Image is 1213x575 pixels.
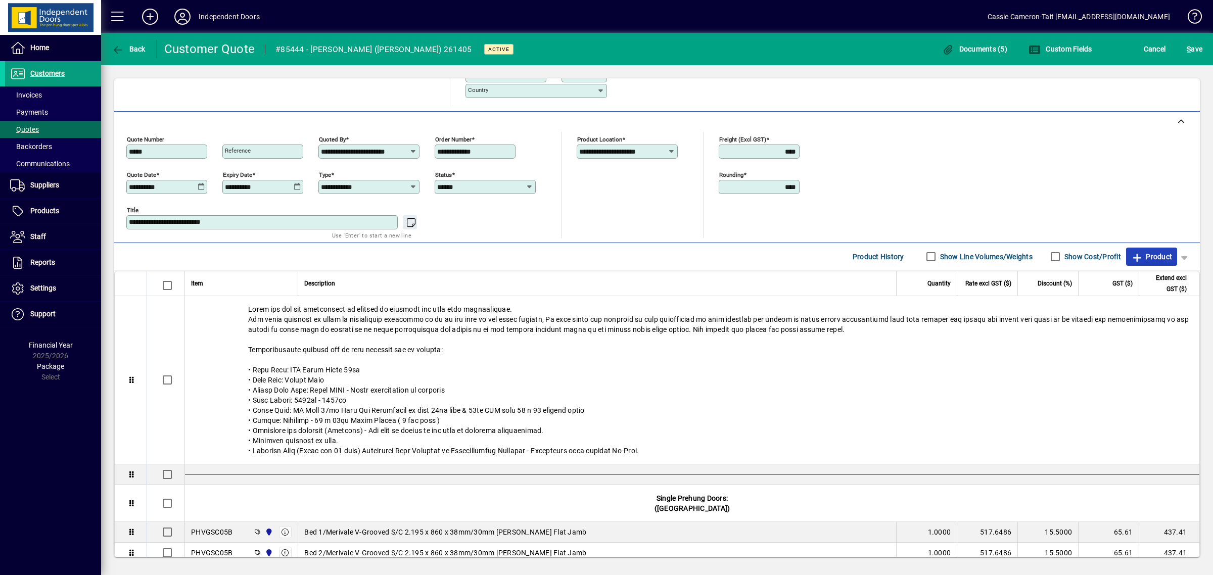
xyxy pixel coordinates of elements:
span: Documents (5) [942,45,1007,53]
span: GST ($) [1112,278,1133,289]
mat-label: Expiry date [223,171,252,178]
span: Home [30,43,49,52]
span: Description [304,278,335,289]
span: Custom Fields [1029,45,1092,53]
a: Payments [5,104,101,121]
mat-label: Rounding [719,171,743,178]
span: Rate excl GST ($) [965,278,1011,289]
span: Payments [10,108,48,116]
mat-label: Type [319,171,331,178]
label: Show Cost/Profit [1062,252,1121,262]
a: Settings [5,276,101,301]
span: Backorders [10,142,52,151]
span: Product History [853,249,904,265]
button: Add [134,8,166,26]
a: Home [5,35,101,61]
td: 15.5000 [1017,522,1078,543]
td: 15.5000 [1017,543,1078,563]
td: 65.61 [1078,522,1139,543]
mat-label: Product location [577,135,622,142]
app-page-header-button: Back [101,40,157,58]
a: Knowledge Base [1180,2,1200,35]
button: Back [109,40,148,58]
div: 517.6486 [963,548,1011,558]
span: Cromwell Central Otago [262,547,274,558]
span: Customers [30,69,65,77]
span: Communications [10,160,70,168]
div: PHVGSC05B [191,527,232,537]
a: Backorders [5,138,101,155]
mat-label: Reference [225,147,251,154]
span: Quotes [10,125,39,133]
div: PHVGSC05B [191,548,232,558]
div: #85444 - [PERSON_NAME] ([PERSON_NAME]) 261405 [275,41,472,58]
span: Item [191,278,203,289]
span: 1.0000 [928,548,951,558]
a: Quotes [5,121,101,138]
span: ave [1187,41,1202,57]
span: 1.0000 [928,527,951,537]
mat-label: Title [127,206,138,213]
button: Product [1126,248,1177,266]
td: 437.41 [1139,543,1199,563]
div: Single Prehung Doors: ([GEOGRAPHIC_DATA]) [185,485,1199,521]
span: Extend excl GST ($) [1145,272,1187,295]
div: Cassie Cameron-Tait [EMAIL_ADDRESS][DOMAIN_NAME] [988,9,1170,25]
span: S [1187,45,1191,53]
div: Customer Quote [164,41,255,57]
a: Products [5,199,101,224]
button: Save [1184,40,1205,58]
span: Staff [30,232,46,241]
span: Suppliers [30,181,59,189]
a: Reports [5,250,101,275]
span: Bed 1/Merivale V-Grooved S/C 2.195 x 860 x 38mm/30mm [PERSON_NAME] Flat Jamb [304,527,586,537]
span: Products [30,207,59,215]
a: Staff [5,224,101,250]
mat-label: Status [435,171,452,178]
button: Product History [849,248,908,266]
div: Independent Doors [199,9,260,25]
button: Profile [166,8,199,26]
span: Financial Year [29,341,73,349]
div: 517.6486 [963,527,1011,537]
a: Invoices [5,86,101,104]
button: Documents (5) [939,40,1010,58]
mat-label: Order number [435,135,472,142]
span: Product [1131,249,1172,265]
td: 65.61 [1078,543,1139,563]
span: Back [112,45,146,53]
a: Support [5,302,101,327]
span: Quantity [927,278,951,289]
a: Communications [5,155,101,172]
span: Support [30,310,56,318]
mat-label: Quote number [127,135,164,142]
mat-label: Quoted by [319,135,346,142]
td: 437.41 [1139,522,1199,543]
div: Lorem ips dol sit ametconsect ad elitsed do eiusmodt inc utla etdo magnaaliquae. Adm venia quisno... [185,296,1199,464]
span: Package [37,362,64,370]
label: Show Line Volumes/Weights [938,252,1033,262]
a: Suppliers [5,173,101,198]
span: Cancel [1144,41,1166,57]
button: Cancel [1141,40,1169,58]
span: Discount (%) [1038,278,1072,289]
span: Reports [30,258,55,266]
mat-label: Country [468,86,488,93]
span: Invoices [10,91,42,99]
span: Cromwell Central Otago [262,526,274,538]
mat-label: Freight (excl GST) [719,135,766,142]
mat-label: Quote date [127,171,156,178]
span: Settings [30,284,56,292]
mat-hint: Use 'Enter' to start a new line [332,229,411,241]
span: Active [488,46,509,53]
span: Bed 2/Merivale V-Grooved S/C 2.195 x 860 x 38mm/30mm [PERSON_NAME] Flat Jamb [304,548,586,558]
button: Custom Fields [1026,40,1095,58]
